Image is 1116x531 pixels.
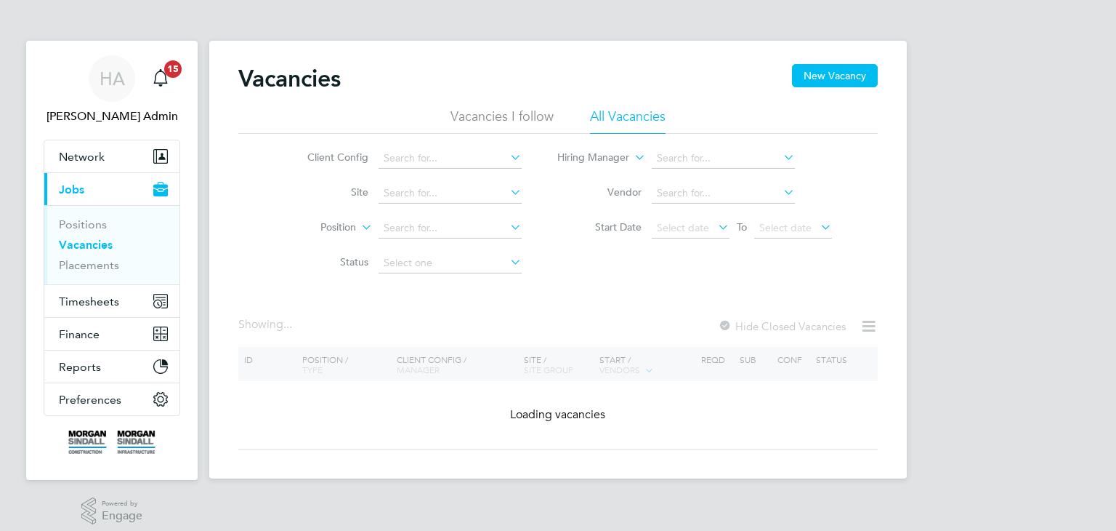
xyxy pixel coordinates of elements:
[146,55,175,102] a: 15
[44,140,179,172] button: Network
[44,383,179,415] button: Preferences
[26,41,198,480] nav: Main navigation
[732,217,751,236] span: To
[44,173,179,205] button: Jobs
[59,295,119,308] span: Timesheets
[379,148,522,169] input: Search for...
[379,218,522,239] input: Search for...
[59,393,121,407] span: Preferences
[59,258,119,272] a: Placements
[238,317,295,332] div: Showing
[272,220,356,235] label: Position
[44,108,180,125] span: Hays Admin
[59,360,101,374] span: Reports
[44,285,179,317] button: Timesheets
[718,319,846,333] label: Hide Closed Vacancies
[44,55,180,125] a: HA[PERSON_NAME] Admin
[44,205,179,284] div: Jobs
[44,351,179,383] button: Reports
[283,317,292,332] span: ...
[285,151,368,164] label: Client Config
[81,498,143,525] a: Powered byEngage
[59,327,100,341] span: Finance
[652,148,795,169] input: Search for...
[379,183,522,204] input: Search for...
[44,431,180,454] a: Go to home page
[102,510,142,522] span: Engage
[546,151,629,165] label: Hiring Manager
[59,183,84,196] span: Jobs
[558,220,642,233] label: Start Date
[558,185,642,199] label: Vendor
[450,108,554,134] li: Vacancies I follow
[59,238,113,252] a: Vacancies
[100,69,125,88] span: HA
[759,221,812,234] span: Select date
[68,431,155,454] img: morgansindall-logo-retina.png
[285,255,368,268] label: Status
[238,64,341,93] h2: Vacancies
[102,498,142,510] span: Powered by
[657,221,709,234] span: Select date
[59,150,105,164] span: Network
[59,217,107,231] a: Positions
[590,108,666,134] li: All Vacancies
[164,60,182,78] span: 15
[285,185,368,199] label: Site
[379,253,522,274] input: Select one
[44,318,179,350] button: Finance
[792,64,878,87] button: New Vacancy
[652,183,795,204] input: Search for...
